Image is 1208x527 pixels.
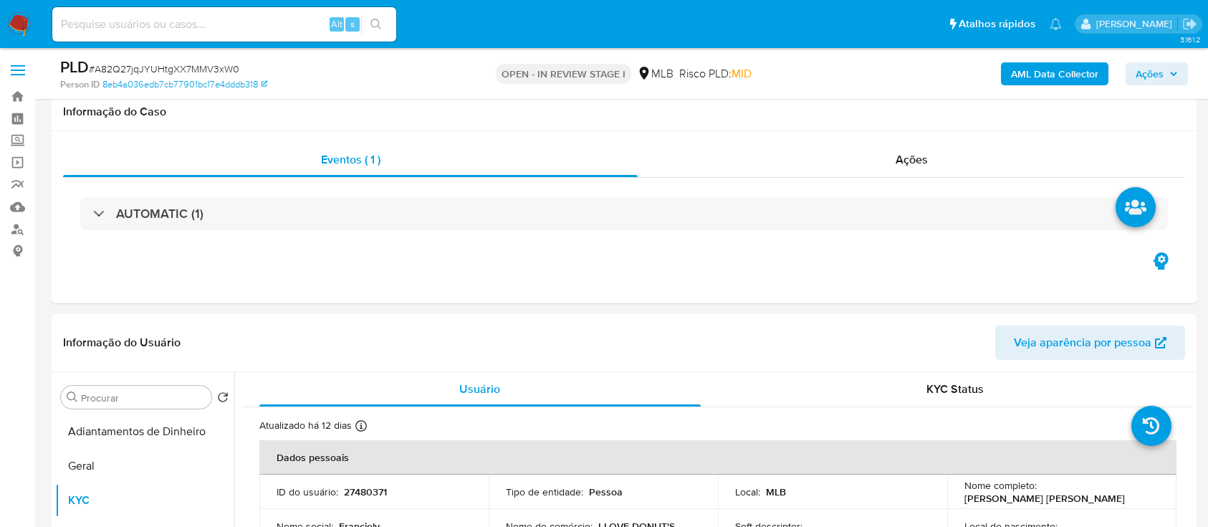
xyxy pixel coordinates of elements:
[277,485,338,498] p: ID do usuário :
[321,151,380,168] span: Eventos ( 1 )
[637,66,673,82] div: MLB
[81,391,206,404] input: Procurar
[55,414,234,449] button: Adiantamentos de Dinheiro
[959,16,1035,32] span: Atalhos rápidos
[1136,62,1164,85] span: Ações
[995,326,1185,360] button: Veja aparência por pessoa
[331,17,342,31] span: Alt
[732,65,752,82] span: MID
[926,381,984,397] span: KYC Status
[217,391,229,407] button: Retornar ao pedido padrão
[102,78,267,91] a: 8eb4a036edb7cb77901bc17e4dddb318
[361,14,390,34] button: search-icon
[67,391,78,403] button: Procurar
[350,17,355,31] span: s
[259,440,1176,475] th: Dados pessoais
[1050,18,1062,30] a: Notificações
[344,485,387,498] p: 27480371
[1014,326,1151,360] span: Veja aparência por pessoa
[89,62,239,76] span: # A82Q27jqJYUHtgXX7MMV3xW0
[964,479,1037,492] p: Nome completo :
[1182,16,1197,32] a: Sair
[1096,17,1177,31] p: carlos.guerra@mercadopago.com.br
[63,105,1185,119] h1: Informação do Caso
[679,66,752,82] span: Risco PLD:
[80,197,1168,230] div: AUTOMATIC (1)
[116,206,203,222] h3: AUTOMATIC (1)
[496,64,631,84] p: OPEN - IN REVIEW STAGE I
[1011,62,1098,85] b: AML Data Collector
[459,381,500,397] span: Usuário
[259,419,352,432] p: Atualizado há 12 dias
[735,485,760,498] p: Local :
[60,55,89,78] b: PLD
[55,449,234,483] button: Geral
[896,151,928,168] span: Ações
[52,15,396,34] input: Pesquise usuários ou casos...
[60,78,100,91] b: Person ID
[1001,62,1108,85] button: AML Data Collector
[766,485,786,498] p: MLB
[589,485,623,498] p: Pessoa
[1126,62,1188,85] button: Ações
[63,336,181,350] h1: Informação do Usuário
[506,485,583,498] p: Tipo de entidade :
[55,483,234,518] button: KYC
[964,492,1125,505] p: [PERSON_NAME] [PERSON_NAME]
